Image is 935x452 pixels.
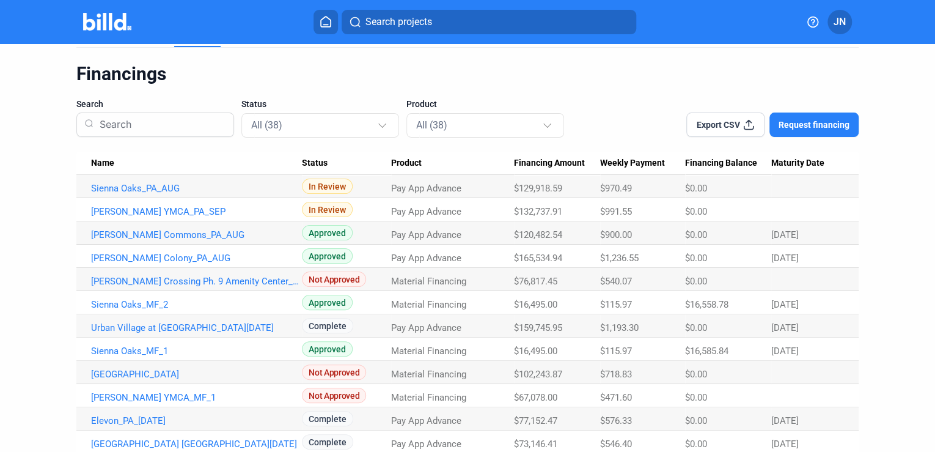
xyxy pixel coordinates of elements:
span: $0.00 [685,229,707,240]
span: [DATE] [771,322,799,333]
span: Status [302,158,328,169]
span: [DATE] [771,439,799,450]
span: Pay App Advance [391,322,461,333]
span: $159,745.95 [514,322,562,333]
div: Maturity Date [771,158,844,169]
span: [DATE] [771,299,799,310]
span: $120,482.54 [514,229,562,240]
span: [DATE] [771,253,799,264]
span: $718.83 [600,369,632,380]
span: $76,817.45 [514,276,557,287]
button: Request financing [769,113,859,137]
div: Financings [76,62,859,86]
span: Pay App Advance [391,415,461,426]
button: JN [827,10,852,34]
span: $0.00 [685,439,707,450]
span: Pay App Advance [391,253,461,264]
span: $471.60 [600,392,632,403]
img: Billd Company Logo [83,13,131,31]
span: In Review [302,202,353,217]
span: $0.00 [685,276,707,287]
span: Search projects [365,15,431,29]
span: $0.00 [685,415,707,426]
span: [DATE] [771,415,799,426]
span: $1,236.55 [600,253,639,264]
span: $102,243.87 [514,369,562,380]
span: $1,193.30 [600,322,639,333]
span: $77,152.47 [514,415,557,426]
a: Elevon_PA_[DATE] [91,415,302,426]
span: $0.00 [685,183,707,194]
span: $970.49 [600,183,632,194]
a: Sienna Oaks_MF_1 [91,346,302,357]
span: Not Approved [302,365,366,380]
span: Product [391,158,422,169]
a: [PERSON_NAME] Colony_PA_AUG [91,253,302,264]
a: Urban Village at [GEOGRAPHIC_DATA][DATE] [91,322,302,333]
a: Sienna Oaks_PA_AUG [91,183,302,194]
a: [PERSON_NAME] Commons_PA_AUG [91,229,302,240]
span: $546.40 [600,439,632,450]
span: Pay App Advance [391,206,461,217]
div: Weekly Payment [600,158,685,169]
button: Search projects [342,10,636,34]
span: Approved [302,341,353,357]
span: Pay App Advance [391,183,461,194]
span: $115.97 [600,346,632,357]
span: $16,495.00 [514,346,557,357]
span: $540.07 [600,276,632,287]
span: Export CSV [697,119,740,131]
span: Complete [302,434,353,450]
a: Sienna Oaks_MF_2 [91,299,302,310]
span: Complete [302,411,353,426]
span: Financing Amount [514,158,585,169]
div: Financing Amount [514,158,600,169]
span: $73,146.41 [514,439,557,450]
a: [PERSON_NAME] Crossing Ph. 9 Amenity Center_MF_1 [91,276,302,287]
span: $165,534.94 [514,253,562,264]
span: $0.00 [685,206,707,217]
span: $576.33 [600,415,632,426]
span: [DATE] [771,229,799,240]
span: Not Approved [302,272,366,287]
span: Material Financing [391,276,466,287]
span: $0.00 [685,392,707,403]
span: $115.97 [600,299,632,310]
span: Request financing [779,119,849,131]
span: Material Financing [391,299,466,310]
mat-select-trigger: All (38) [251,119,282,131]
span: $67,078.00 [514,392,557,403]
span: Status [241,98,266,110]
span: Approved [302,248,353,264]
span: Financing Balance [685,158,757,169]
span: $16,558.78 [685,299,728,310]
button: Export CSV [686,113,765,137]
div: Financing Balance [685,158,771,169]
div: Name [91,158,302,169]
span: Material Financing [391,369,466,380]
span: Pay App Advance [391,439,461,450]
span: Complete [302,318,353,333]
span: $16,495.00 [514,299,557,310]
a: [PERSON_NAME] YMCA_MF_1 [91,392,302,403]
span: Maturity Date [771,158,824,169]
span: Approved [302,295,353,310]
span: Pay App Advance [391,229,461,240]
span: $0.00 [685,253,707,264]
span: Name [91,158,114,169]
span: $0.00 [685,322,707,333]
div: Product [391,158,514,169]
a: [GEOGRAPHIC_DATA] [GEOGRAPHIC_DATA][DATE] [91,439,302,450]
span: Search [76,98,103,110]
span: Weekly Payment [600,158,665,169]
span: Not Approved [302,388,366,403]
span: $900.00 [600,229,632,240]
span: [DATE] [771,346,799,357]
span: $0.00 [685,369,707,380]
span: $132,737.91 [514,206,562,217]
span: Approved [302,225,353,240]
span: $16,585.84 [685,346,728,357]
span: $991.55 [600,206,632,217]
input: Search [95,109,226,141]
a: [GEOGRAPHIC_DATA] [91,369,302,380]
